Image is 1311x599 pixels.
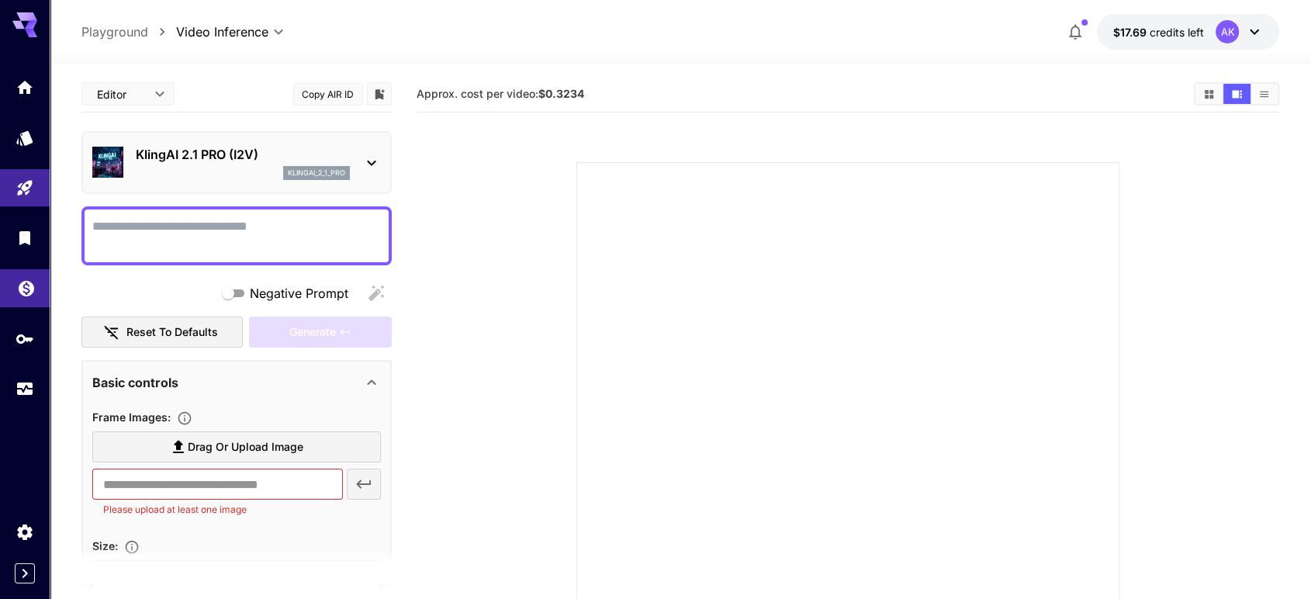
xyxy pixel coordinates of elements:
[81,23,148,41] a: Playground
[16,78,34,97] div: Home
[188,438,303,457] span: Drag or upload image
[16,379,34,399] div: Usage
[1112,24,1203,40] div: $17.6879
[97,86,145,102] span: Editor
[250,284,348,303] span: Negative Prompt
[1097,14,1279,50] button: $17.6879AK
[17,274,36,293] div: Wallet
[118,539,146,555] button: Adjust the dimensions of the generated image by specifying its width and height in pixels, or sel...
[16,228,34,248] div: Library
[92,431,381,463] label: Drag or upload image
[92,364,381,401] div: Basic controls
[176,23,268,41] span: Video Inference
[81,317,243,348] button: Reset to defaults
[81,23,176,41] nav: breadcrumb
[1223,84,1250,104] button: Show videos in video view
[92,539,118,552] span: Size :
[417,87,584,100] span: Approx. cost per video:
[16,178,34,198] div: Playground
[16,329,34,348] div: API Keys
[288,168,345,178] p: klingai_2_1_pro
[1195,84,1223,104] button: Show videos in grid view
[293,83,363,106] button: Copy AIR ID
[1250,84,1278,104] button: Show videos in list view
[249,317,392,348] div: Please upload at least one frame image
[103,502,332,518] p: Please upload at least one image
[1194,82,1279,106] div: Show videos in grid viewShow videos in video viewShow videos in list view
[92,139,381,186] div: KlingAI 2.1 PRO (I2V)klingai_2_1_pro
[1216,20,1239,43] div: AK
[15,563,35,583] button: Expand sidebar
[16,522,34,542] div: Settings
[1112,26,1149,39] span: $17.69
[136,145,350,164] p: KlingAI 2.1 PRO (I2V)
[372,85,386,103] button: Add to library
[171,410,199,426] button: Upload frame images.
[92,373,178,392] p: Basic controls
[92,410,171,424] span: Frame Images :
[538,87,584,100] b: $0.3234
[1149,26,1203,39] span: credits left
[16,128,34,147] div: Models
